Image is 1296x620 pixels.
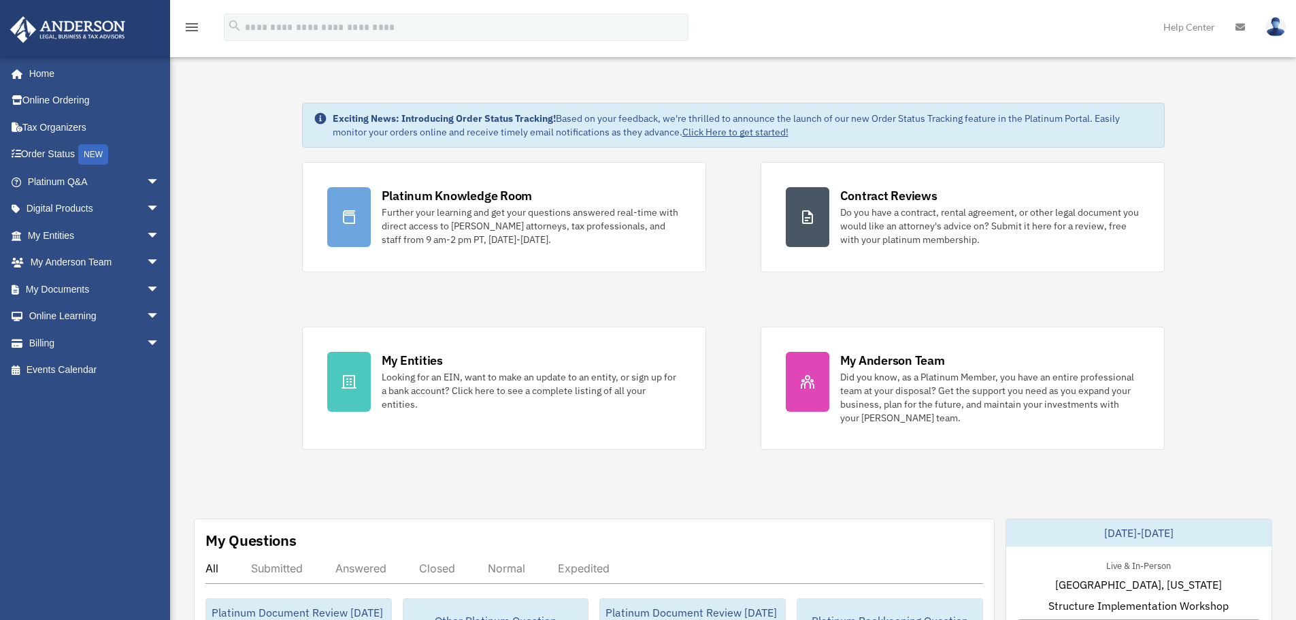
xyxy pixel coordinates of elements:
div: Platinum Knowledge Room [382,187,533,204]
a: Home [10,60,173,87]
div: Answered [335,561,386,575]
a: Digital Productsarrow_drop_down [10,195,180,223]
span: arrow_drop_down [146,276,173,304]
div: Closed [419,561,455,575]
span: [GEOGRAPHIC_DATA], [US_STATE] [1055,576,1222,593]
div: My Entities [382,352,443,369]
span: arrow_drop_down [146,195,173,223]
img: User Pic [1265,17,1286,37]
div: NEW [78,144,108,165]
a: Online Ordering [10,87,180,114]
a: Click Here to get started! [682,126,788,138]
a: My Entities Looking for an EIN, want to make an update to an entity, or sign up for a bank accoun... [302,327,706,450]
div: My Anderson Team [840,352,945,369]
strong: Exciting News: Introducing Order Status Tracking! [333,112,556,125]
div: Contract Reviews [840,187,937,204]
div: Do you have a contract, rental agreement, or other legal document you would like an attorney's ad... [840,206,1140,246]
span: arrow_drop_down [146,303,173,331]
div: Did you know, as a Platinum Member, you have an entire professional team at your disposal? Get th... [840,370,1140,425]
a: My Documentsarrow_drop_down [10,276,180,303]
span: arrow_drop_down [146,249,173,277]
img: Anderson Advisors Platinum Portal [6,16,129,43]
a: Order StatusNEW [10,141,180,169]
div: My Questions [205,530,297,551]
div: Based on your feedback, we're thrilled to announce the launch of our new Order Status Tracking fe... [333,112,1153,139]
a: My Entitiesarrow_drop_down [10,222,180,249]
a: My Anderson Team Did you know, as a Platinum Member, you have an entire professional team at your... [761,327,1165,450]
span: arrow_drop_down [146,222,173,250]
a: Billingarrow_drop_down [10,329,180,357]
a: menu [184,24,200,35]
a: Online Learningarrow_drop_down [10,303,180,330]
a: Events Calendar [10,357,180,384]
div: [DATE]-[DATE] [1006,519,1272,546]
div: Expedited [558,561,610,575]
a: Tax Organizers [10,114,180,141]
div: Further your learning and get your questions answered real-time with direct access to [PERSON_NAM... [382,206,681,246]
i: search [227,18,242,33]
div: Normal [488,561,525,575]
span: arrow_drop_down [146,329,173,357]
a: Contract Reviews Do you have a contract, rental agreement, or other legal document you would like... [761,162,1165,272]
div: Live & In-Person [1095,557,1182,572]
div: All [205,561,218,575]
a: My Anderson Teamarrow_drop_down [10,249,180,276]
div: Submitted [251,561,303,575]
a: Platinum Q&Aarrow_drop_down [10,168,180,195]
div: Looking for an EIN, want to make an update to an entity, or sign up for a bank account? Click her... [382,370,681,411]
span: arrow_drop_down [146,168,173,196]
span: Structure Implementation Workshop [1048,598,1229,614]
a: Platinum Knowledge Room Further your learning and get your questions answered real-time with dire... [302,162,706,272]
i: menu [184,19,200,35]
